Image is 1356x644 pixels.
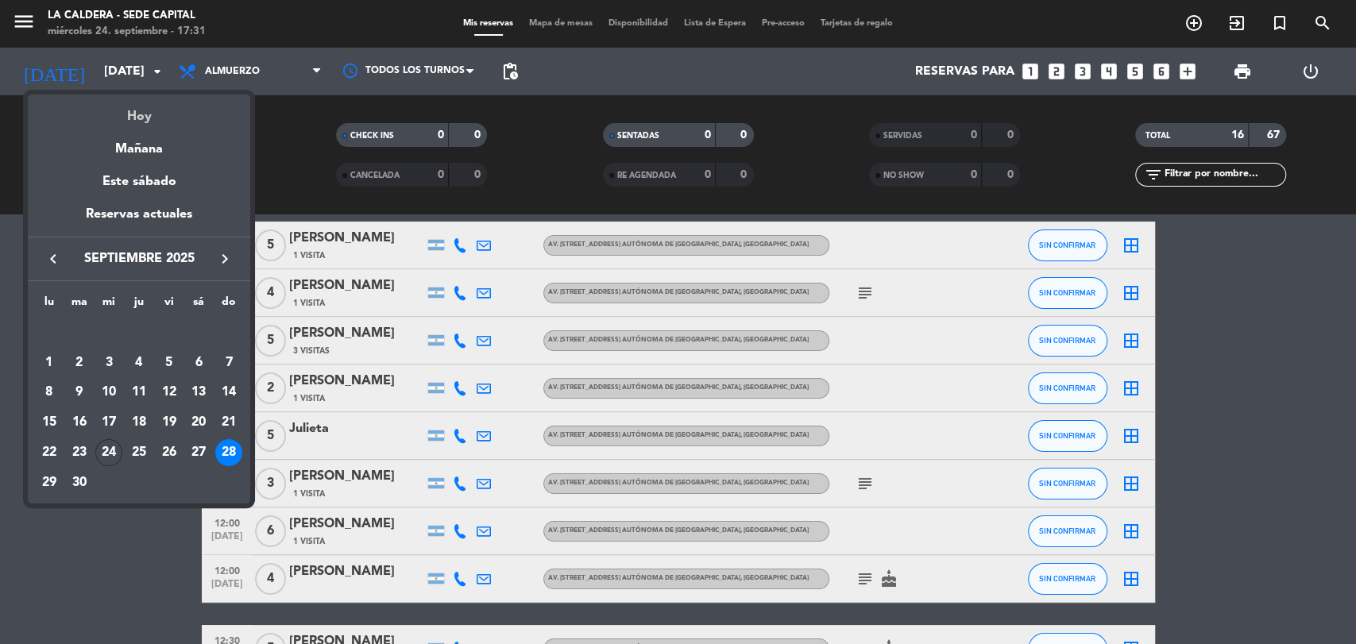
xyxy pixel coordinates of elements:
[64,378,95,408] td: 9 de septiembre de 2025
[34,293,64,318] th: lunes
[156,380,183,407] div: 12
[34,318,244,348] td: SEP.
[28,94,250,127] div: Hoy
[154,348,184,378] td: 5 de septiembre de 2025
[28,160,250,204] div: Este sábado
[154,378,184,408] td: 12 de septiembre de 2025
[214,348,244,378] td: 7 de septiembre de 2025
[64,468,95,498] td: 30 de septiembre de 2025
[95,439,122,466] div: 24
[66,380,93,407] div: 9
[215,349,242,376] div: 7
[95,380,122,407] div: 10
[28,127,250,160] div: Mañana
[154,407,184,438] td: 19 de septiembre de 2025
[184,348,214,378] td: 6 de septiembre de 2025
[66,439,93,466] div: 23
[64,407,95,438] td: 16 de septiembre de 2025
[36,439,63,466] div: 22
[211,249,239,269] button: keyboard_arrow_right
[124,348,154,378] td: 4 de septiembre de 2025
[184,378,214,408] td: 13 de septiembre de 2025
[154,438,184,468] td: 26 de septiembre de 2025
[64,293,95,318] th: martes
[184,407,214,438] td: 20 de septiembre de 2025
[95,349,122,376] div: 3
[95,409,122,436] div: 17
[94,293,124,318] th: miércoles
[94,348,124,378] td: 3 de septiembre de 2025
[184,293,214,318] th: sábado
[36,349,63,376] div: 1
[66,409,93,436] div: 16
[184,438,214,468] td: 27 de septiembre de 2025
[185,409,212,436] div: 20
[66,349,93,376] div: 2
[94,407,124,438] td: 17 de septiembre de 2025
[94,378,124,408] td: 10 de septiembre de 2025
[126,439,153,466] div: 25
[64,348,95,378] td: 2 de septiembre de 2025
[34,407,64,438] td: 15 de septiembre de 2025
[34,378,64,408] td: 8 de septiembre de 2025
[34,348,64,378] td: 1 de septiembre de 2025
[214,438,244,468] td: 28 de septiembre de 2025
[214,407,244,438] td: 21 de septiembre de 2025
[39,249,68,269] button: keyboard_arrow_left
[156,409,183,436] div: 19
[214,293,244,318] th: domingo
[185,439,212,466] div: 27
[66,469,93,496] div: 30
[28,204,250,237] div: Reservas actuales
[64,438,95,468] td: 23 de septiembre de 2025
[214,378,244,408] td: 14 de septiembre de 2025
[124,378,154,408] td: 11 de septiembre de 2025
[156,439,183,466] div: 26
[156,349,183,376] div: 5
[215,249,234,268] i: keyboard_arrow_right
[36,409,63,436] div: 15
[126,349,153,376] div: 4
[34,468,64,498] td: 29 de septiembre de 2025
[126,380,153,407] div: 11
[215,380,242,407] div: 14
[154,293,184,318] th: viernes
[185,380,212,407] div: 13
[44,249,63,268] i: keyboard_arrow_left
[34,438,64,468] td: 22 de septiembre de 2025
[68,249,211,269] span: septiembre 2025
[185,349,212,376] div: 6
[124,407,154,438] td: 18 de septiembre de 2025
[215,409,242,436] div: 21
[124,293,154,318] th: jueves
[36,380,63,407] div: 8
[215,439,242,466] div: 28
[124,438,154,468] td: 25 de septiembre de 2025
[94,438,124,468] td: 24 de septiembre de 2025
[36,469,63,496] div: 29
[126,409,153,436] div: 18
